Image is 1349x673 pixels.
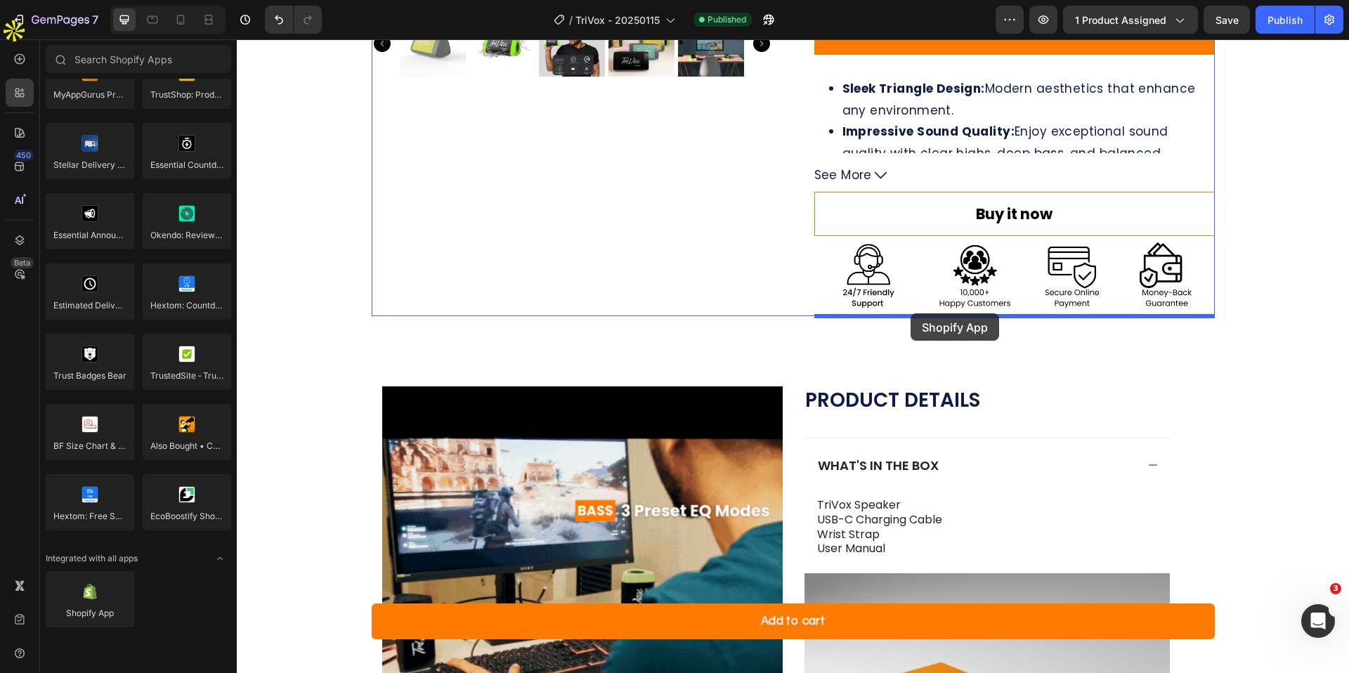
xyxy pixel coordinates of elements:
[1330,583,1341,594] span: 3
[46,45,231,73] input: Search Shopify Apps
[237,39,1349,673] iframe: Design area
[209,547,231,570] span: Toggle open
[13,150,34,161] div: 450
[46,552,138,565] span: Integrated with all apps
[1301,604,1335,638] iframe: Intercom live chat
[11,257,34,268] div: Beta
